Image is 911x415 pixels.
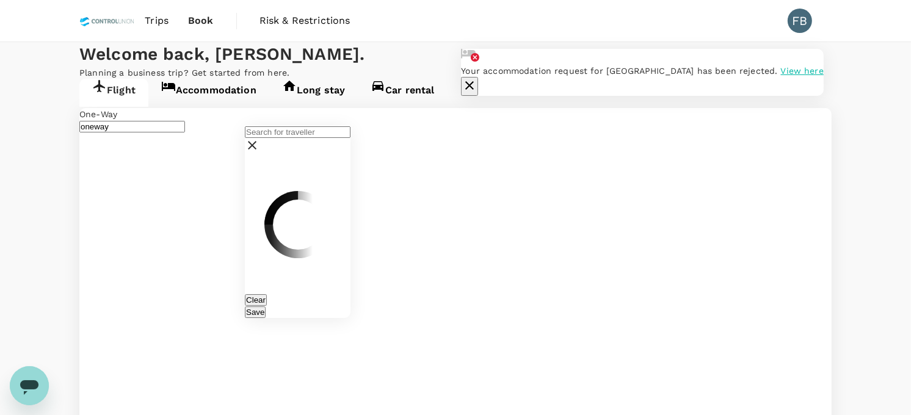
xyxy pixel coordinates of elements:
[188,13,214,28] span: Book
[461,49,479,62] img: hotel-rejected
[79,42,832,67] div: Welcome back , [PERSON_NAME] .
[781,66,824,76] span: View here
[79,79,148,107] a: Flight
[79,7,135,34] img: Control Union Malaysia Sdn. Bhd.
[145,13,169,28] span: Trips
[788,9,812,33] div: FB
[10,366,49,405] iframe: Button to launch messaging window
[79,67,832,79] p: Planning a business trip? Get started from here.
[245,306,266,318] button: Save
[269,79,358,107] a: Long stay
[358,79,448,107] a: Car rental
[448,79,513,107] a: Train
[79,108,832,120] div: One-Way
[245,126,350,138] input: Search for traveller
[245,294,267,306] button: Clear
[260,13,350,28] span: Risk & Restrictions
[461,66,777,76] span: Your accommodation request for [GEOGRAPHIC_DATA] has been rejected.
[148,79,269,107] a: Accommodation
